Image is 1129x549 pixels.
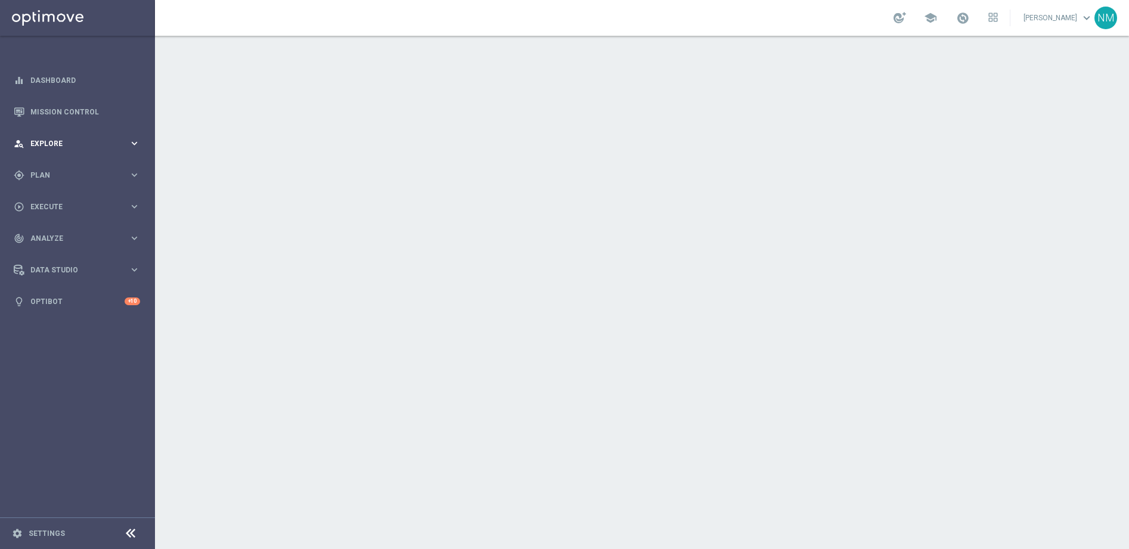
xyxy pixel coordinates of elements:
[12,528,23,539] i: settings
[13,170,141,180] button: gps_fixed Plan keyboard_arrow_right
[30,172,129,179] span: Plan
[1080,11,1093,24] span: keyboard_arrow_down
[14,201,129,212] div: Execute
[13,139,141,148] button: person_search Explore keyboard_arrow_right
[13,265,141,275] button: Data Studio keyboard_arrow_right
[14,170,24,181] i: gps_fixed
[14,64,140,96] div: Dashboard
[14,75,24,86] i: equalizer
[129,201,140,212] i: keyboard_arrow_right
[129,264,140,275] i: keyboard_arrow_right
[125,297,140,305] div: +10
[14,96,140,128] div: Mission Control
[14,296,24,307] i: lightbulb
[13,107,141,117] button: Mission Control
[30,64,140,96] a: Dashboard
[13,202,141,212] button: play_circle_outline Execute keyboard_arrow_right
[30,286,125,317] a: Optibot
[29,530,65,537] a: Settings
[14,138,129,149] div: Explore
[30,235,129,242] span: Analyze
[30,266,129,274] span: Data Studio
[14,286,140,317] div: Optibot
[30,140,129,147] span: Explore
[924,11,937,24] span: school
[129,169,140,181] i: keyboard_arrow_right
[14,201,24,212] i: play_circle_outline
[13,234,141,243] button: track_changes Analyze keyboard_arrow_right
[13,76,141,85] button: equalizer Dashboard
[1022,9,1094,27] a: [PERSON_NAME]keyboard_arrow_down
[14,138,24,149] i: person_search
[129,232,140,244] i: keyboard_arrow_right
[30,96,140,128] a: Mission Control
[14,170,129,181] div: Plan
[14,233,24,244] i: track_changes
[1094,7,1117,29] div: NM
[13,297,141,306] button: lightbulb Optibot +10
[30,203,129,210] span: Execute
[14,265,129,275] div: Data Studio
[129,138,140,149] i: keyboard_arrow_right
[14,233,129,244] div: Analyze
